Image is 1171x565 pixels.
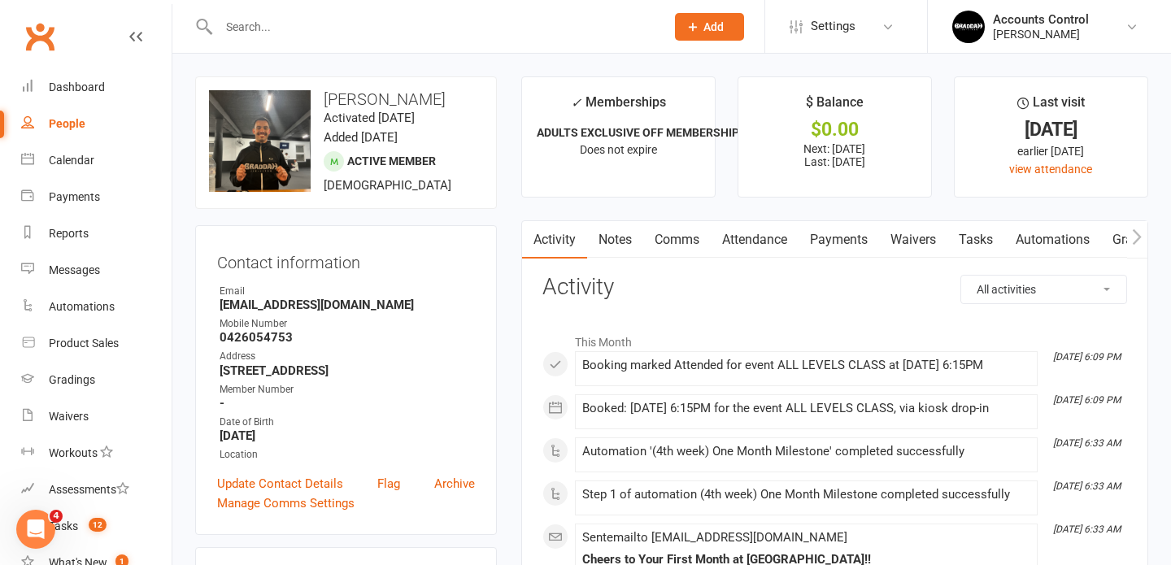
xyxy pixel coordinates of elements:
[753,121,916,138] div: $0.00
[49,373,95,386] div: Gradings
[324,178,451,193] span: [DEMOGRAPHIC_DATA]
[582,445,1030,459] div: Automation '(4th week) One Month Milestone' completed successfully
[21,142,172,179] a: Calendar
[49,446,98,459] div: Workouts
[587,221,643,259] a: Notes
[220,428,475,443] strong: [DATE]
[799,221,879,259] a: Payments
[324,130,398,145] time: Added [DATE]
[49,300,115,313] div: Automations
[582,488,1030,502] div: Step 1 of automation (4th week) One Month Milestone completed successfully
[21,508,172,545] a: Tasks 12
[220,415,475,430] div: Date of Birth
[50,510,63,523] span: 4
[21,325,172,362] a: Product Sales
[220,349,475,364] div: Address
[21,289,172,325] a: Automations
[220,284,475,299] div: Email
[711,221,799,259] a: Attendance
[20,16,60,57] a: Clubworx
[522,221,587,259] a: Activity
[220,382,475,398] div: Member Number
[703,20,724,33] span: Add
[571,92,666,122] div: Memberships
[571,95,581,111] i: ✓
[993,12,1089,27] div: Accounts Control
[947,221,1004,259] a: Tasks
[21,362,172,398] a: Gradings
[49,227,89,240] div: Reports
[49,117,85,130] div: People
[1053,351,1121,363] i: [DATE] 6:09 PM
[1004,221,1101,259] a: Automations
[217,474,343,493] a: Update Contact Details
[969,142,1133,160] div: earlier [DATE]
[993,27,1089,41] div: [PERSON_NAME]
[542,275,1127,300] h3: Activity
[1053,437,1121,449] i: [DATE] 6:33 AM
[434,474,475,493] a: Archive
[21,69,172,106] a: Dashboard
[217,247,475,272] h3: Contact information
[220,447,475,463] div: Location
[220,330,475,345] strong: 0426054753
[21,179,172,215] a: Payments
[582,359,1030,372] div: Booking marked Attended for event ALL LEVELS CLASS at [DATE] 6:15PM
[643,221,711,259] a: Comms
[217,493,355,513] a: Manage Comms Settings
[1017,92,1085,121] div: Last visit
[21,215,172,252] a: Reports
[49,337,119,350] div: Product Sales
[582,530,847,545] span: Sent email to [EMAIL_ADDRESS][DOMAIN_NAME]
[49,263,100,276] div: Messages
[21,398,172,435] a: Waivers
[214,15,654,38] input: Search...
[324,111,415,125] time: Activated [DATE]
[49,519,78,532] div: Tasks
[1053,524,1121,535] i: [DATE] 6:33 AM
[582,402,1030,415] div: Booked: [DATE] 6:15PM for the event ALL LEVELS CLASS, via kiosk drop-in
[806,92,864,121] div: $ Balance
[753,142,916,168] p: Next: [DATE] Last: [DATE]
[220,316,475,332] div: Mobile Number
[879,221,947,259] a: Waivers
[220,298,475,312] strong: [EMAIL_ADDRESS][DOMAIN_NAME]
[16,510,55,549] iframe: Intercom live chat
[1053,394,1121,406] i: [DATE] 6:09 PM
[49,483,129,496] div: Assessments
[21,472,172,508] a: Assessments
[347,154,436,167] span: Active member
[21,106,172,142] a: People
[21,252,172,289] a: Messages
[220,363,475,378] strong: [STREET_ADDRESS]
[209,90,311,192] img: image1755855615.png
[49,154,94,167] div: Calendar
[220,396,475,411] strong: -
[49,80,105,93] div: Dashboard
[952,11,985,43] img: thumb_image1701918351.png
[537,126,739,139] strong: ADULTS EXCLUSIVE OFF MEMBERSHIP
[580,143,657,156] span: Does not expire
[209,90,483,108] h3: [PERSON_NAME]
[542,325,1127,351] li: This Month
[89,518,107,532] span: 12
[49,410,89,423] div: Waivers
[1053,480,1121,492] i: [DATE] 6:33 AM
[675,13,744,41] button: Add
[811,8,855,45] span: Settings
[377,474,400,493] a: Flag
[1009,163,1092,176] a: view attendance
[969,121,1133,138] div: [DATE]
[21,435,172,472] a: Workouts
[49,190,100,203] div: Payments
